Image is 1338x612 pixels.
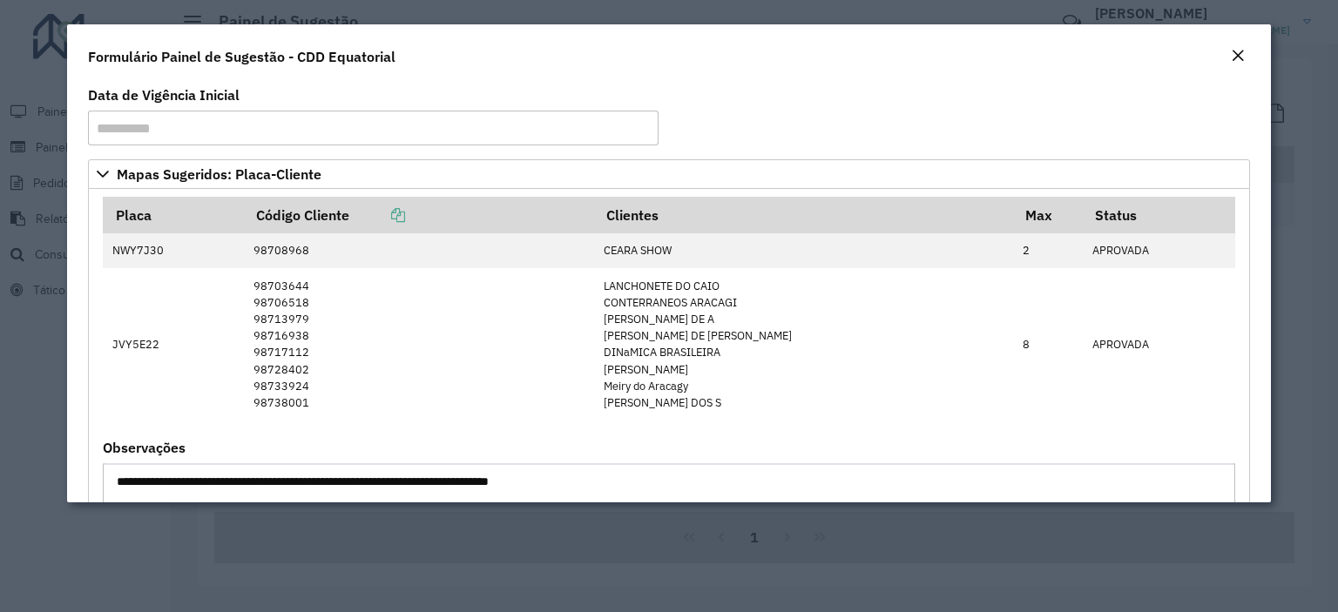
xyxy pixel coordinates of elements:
[117,167,321,181] span: Mapas Sugeridos: Placa-Cliente
[1083,233,1234,268] td: APROVADA
[595,197,1014,233] th: Clientes
[1083,268,1234,420] td: APROVADA
[1013,233,1083,268] td: 2
[595,233,1014,268] td: CEARA SHOW
[349,206,405,224] a: Copiar
[103,197,244,233] th: Placa
[103,233,244,268] td: NWY7J30
[1013,197,1083,233] th: Max
[245,233,595,268] td: 98708968
[1226,45,1250,68] button: Close
[103,268,244,420] td: JVY5E22
[245,197,595,233] th: Código Cliente
[1231,49,1245,63] em: Fechar
[88,159,1250,189] a: Mapas Sugeridos: Placa-Cliente
[103,437,186,458] label: Observações
[88,46,395,67] h4: Formulário Painel de Sugestão - CDD Equatorial
[245,268,595,420] td: 98703644 98706518 98713979 98716938 98717112 98728402 98733924 98738001
[1083,197,1234,233] th: Status
[88,84,240,105] label: Data de Vigência Inicial
[595,268,1014,420] td: LANCHONETE DO CAIO CONTERRANEOS ARACAGI [PERSON_NAME] DE A [PERSON_NAME] DE [PERSON_NAME] DINaMIC...
[1013,268,1083,420] td: 8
